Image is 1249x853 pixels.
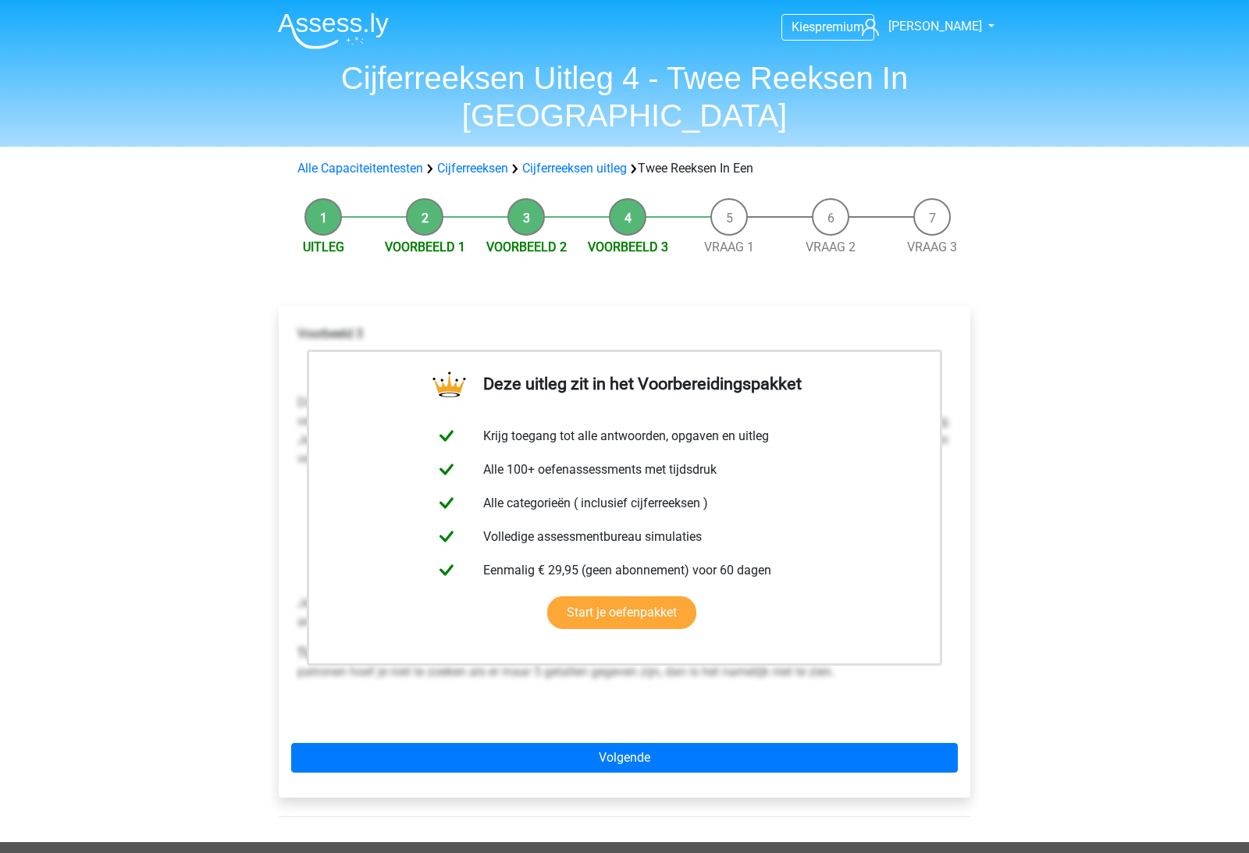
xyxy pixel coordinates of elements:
[522,161,627,176] a: Cijferreeksen uitleg
[291,159,958,178] div: Twee Reeksen In Een
[297,481,688,581] img: Intertwinging_example_3_2.png
[291,743,958,773] a: Volgende
[856,17,984,36] a: [PERSON_NAME]
[297,356,688,381] img: Intertwinging_example_3_1.png
[385,240,465,254] a: Voorbeeld 1
[815,20,864,34] span: premium
[437,161,508,176] a: Cijferreeksen
[303,240,344,254] a: Uitleg
[888,19,982,34] span: [PERSON_NAME]
[297,326,363,341] b: Voorbeeld 3
[278,12,389,49] img: Assessly
[486,240,567,254] a: Voorbeeld 2
[297,594,952,631] p: Je ziet dat de tweede reeks niet steeds dezelfde transformatie heeft. Eerst + 3, dan +6, dan +9 e...
[297,161,423,176] a: Alle Capaciteitentesten
[588,240,668,254] a: Voorbeeld 3
[265,59,984,134] h1: Cijferreeksen Uitleg 4 - Twee Reeksen In [GEOGRAPHIC_DATA]
[806,240,856,254] a: Vraag 2
[297,393,952,468] p: Dit is een moeilijk voorbeeld. Het is direct duidelijk dat er geen sprake kan zijn van een monoto...
[792,20,815,34] span: Kies
[704,240,754,254] a: Vraag 1
[547,596,696,629] a: Start je oefenpakket
[297,645,318,660] b: Tip:
[297,644,952,681] p: Als een vraag meer dan 6 getallen bevat, is de kans op een van de moeilijkere patronen groter. Di...
[782,16,874,37] a: Kiespremium
[907,240,957,254] a: Vraag 3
